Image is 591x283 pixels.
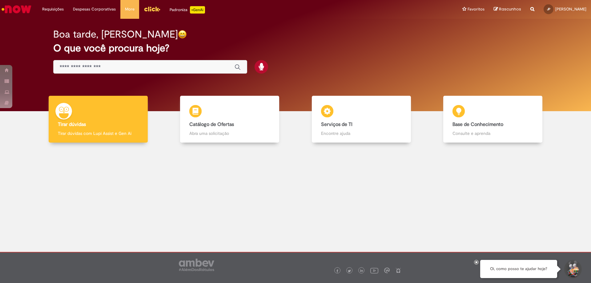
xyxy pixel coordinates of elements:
a: Serviços de TI Encontre ajuda [295,96,427,143]
a: Rascunhos [494,6,521,12]
span: Requisições [42,6,64,12]
span: JP [547,7,550,11]
img: logo_footer_youtube.png [370,266,378,274]
b: Serviços de TI [321,121,352,127]
img: logo_footer_naosei.png [396,268,401,273]
h2: O que você procura hoje? [53,43,538,54]
h2: Boa tarde, [PERSON_NAME] [53,29,178,40]
img: happy-face.png [178,30,187,39]
span: Favoritos [468,6,484,12]
img: logo_footer_twitter.png [348,269,351,273]
button: Iniciar Conversa de Suporte [563,260,582,278]
b: Tirar dúvidas [58,121,86,127]
a: Tirar dúvidas Tirar dúvidas com Lupi Assist e Gen Ai [32,96,164,143]
a: Base de Conhecimento Consulte e aprenda [427,96,559,143]
div: Padroniza [170,6,205,14]
span: Rascunhos [499,6,521,12]
p: Encontre ajuda [321,130,402,136]
img: logo_footer_ambev_rotulo_gray.png [179,259,214,271]
span: More [125,6,135,12]
a: Catálogo de Ofertas Abra uma solicitação [164,96,296,143]
p: Consulte e aprenda [452,130,533,136]
img: logo_footer_workplace.png [384,268,390,273]
img: ServiceNow [1,3,32,15]
b: Catálogo de Ofertas [189,121,234,127]
p: Tirar dúvidas com Lupi Assist e Gen Ai [58,130,139,136]
div: Oi, como posso te ajudar hoje? [480,260,557,278]
b: Base de Conhecimento [452,121,503,127]
img: logo_footer_linkedin.png [360,269,363,273]
p: Abra uma solicitação [189,130,270,136]
img: click_logo_yellow_360x200.png [144,4,160,14]
span: [PERSON_NAME] [555,6,586,12]
span: Despesas Corporativas [73,6,116,12]
p: +GenAi [190,6,205,14]
img: logo_footer_facebook.png [336,269,339,273]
